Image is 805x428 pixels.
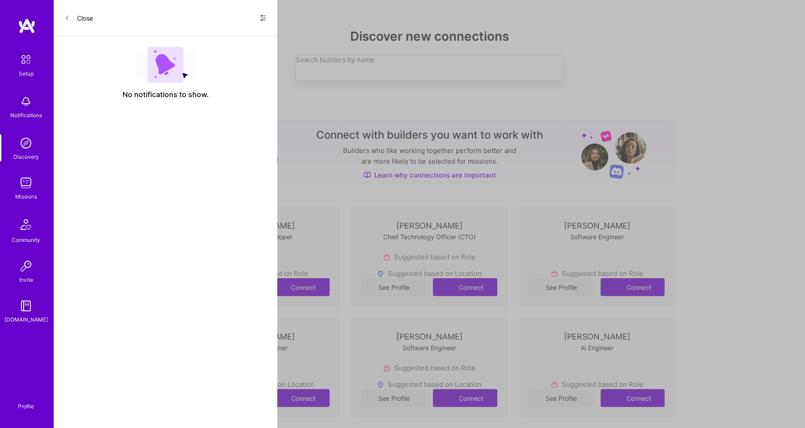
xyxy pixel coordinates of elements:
span: No notifications to show. [123,90,209,99]
img: Invite [17,257,35,275]
img: teamwork [17,174,35,192]
div: Discovery [13,152,39,161]
img: Community [15,214,37,235]
div: [DOMAIN_NAME] [4,315,48,324]
img: bell [17,93,35,110]
img: discovery [17,134,35,152]
div: Profile [18,402,34,410]
img: guide book [17,297,35,315]
a: Profile [15,392,37,410]
div: Invite [19,275,33,284]
div: Setup [19,69,34,78]
div: Community [12,235,40,245]
img: logo [18,18,36,34]
div: Missions [15,192,37,201]
button: Close [64,11,93,25]
img: empty [136,47,195,83]
div: Notifications [10,110,42,120]
img: setup [17,50,35,69]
